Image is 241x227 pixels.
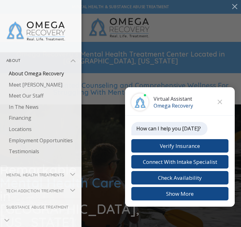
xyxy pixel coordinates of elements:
a: Testimonials [3,146,81,157]
a: Meet Our Staff [3,90,81,102]
a: Omega Recovery - Technology Addiction and Mental Health Treatment [6,16,75,46]
a: Locations [3,124,81,135]
a: In The News [3,102,81,113]
button: Toggle [66,54,80,66]
a: Meet [PERSON_NAME] [3,79,81,91]
a: Employment Opportunities [3,135,81,146]
a: Financing [3,113,81,124]
button: Toggle [66,185,80,197]
a: About Omega Recovery [3,68,81,79]
img: OmegaMobileLogo.png [6,20,66,41]
button: Toggle [66,169,80,181]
